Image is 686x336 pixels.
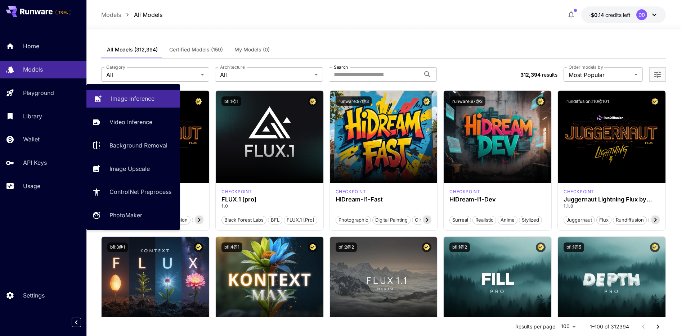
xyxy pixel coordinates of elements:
p: Results per page [515,323,555,330]
p: Library [23,112,42,121]
p: checkpoint [449,189,480,195]
div: -$0.1358 [588,11,631,19]
p: PhotoMaker [109,211,142,219]
span: Photographic [336,217,371,224]
button: bfl:2@2 [336,242,357,252]
span: rundiffusion [613,217,646,224]
button: Certified Model – Vetted for best performance and includes a commercial license. [308,96,318,106]
button: bfl:1@2 [449,242,470,252]
div: FLUX.1 D [564,189,594,195]
h3: FLUX.1 [pro] [221,196,318,203]
span: Digital Painting [373,217,410,224]
button: Certified Model – Vetted for best performance and includes a commercial license. [536,242,546,252]
p: ControlNet Preprocess [109,187,171,196]
span: Realistic [473,217,496,224]
div: 100 [558,321,578,332]
span: All [220,71,311,79]
button: Certified Model – Vetted for best performance and includes a commercial license. [650,96,660,106]
a: Video Inference [86,113,180,131]
button: rundiffusion:110@101 [564,96,612,106]
button: bfl:1@5 [564,242,584,252]
p: checkpoint [564,189,594,195]
h3: HiDream-I1-Fast [336,196,432,203]
p: Models [101,10,121,19]
button: runware:97@3 [336,96,372,106]
div: Collapse sidebar [77,316,86,329]
a: ControlNet Preprocess [86,183,180,201]
p: Settings [23,291,45,300]
p: API Keys [23,158,47,167]
h3: Juggernaut Lightning Flux by RunDiffusion [564,196,660,203]
label: Search [334,64,348,70]
span: results [542,72,557,78]
p: Image Upscale [109,164,150,173]
span: BFL [268,217,282,224]
button: Go to next page [651,319,665,334]
button: bfl:3@1 [107,242,128,252]
button: Certified Model – Vetted for best performance and includes a commercial license. [536,96,546,106]
span: My Models (0) [234,46,270,53]
span: TRIAL [56,10,71,15]
span: Add your payment card to enable full platform functionality. [55,8,71,17]
p: Wallet [23,135,40,144]
span: Cinematic [412,217,439,224]
p: Models [23,65,43,74]
span: All [106,71,198,79]
p: 1.0 [221,203,318,209]
div: HiDream Fast [336,189,366,195]
div: HiDream Dev [449,189,480,195]
span: flux [597,217,611,224]
span: Black Forest Labs [222,217,266,224]
p: Home [23,42,39,50]
nav: breadcrumb [101,10,162,19]
a: Image Upscale [86,160,180,177]
span: schnell [649,217,670,224]
button: bfl:1@1 [221,96,241,106]
span: Stylized [519,217,542,224]
p: Video Inference [109,118,152,126]
p: Playground [23,88,54,97]
span: Surreal [450,217,471,224]
button: Open more filters [653,70,662,79]
button: -$0.1358 [581,6,666,23]
button: Certified Model – Vetted for best performance and includes a commercial license. [422,96,431,106]
button: Certified Model – Vetted for best performance and includes a commercial license. [194,96,203,106]
button: Collapse sidebar [72,318,81,327]
p: 1–100 of 312394 [590,323,629,330]
p: checkpoint [336,189,366,195]
div: fluxpro [221,189,252,195]
button: runware:97@2 [449,96,485,106]
button: bfl:4@1 [221,242,242,252]
button: Certified Model – Vetted for best performance and includes a commercial license. [650,242,660,252]
span: 312,394 [520,72,541,78]
span: Most Popular [569,71,631,79]
span: credits left [605,12,631,18]
label: Architecture [220,64,245,70]
a: Image Inference [86,90,180,108]
p: checkpoint [221,189,252,195]
label: Category [106,64,125,70]
p: Usage [23,182,40,190]
span: Anime [498,217,517,224]
span: All Models (312,394) [107,46,158,53]
span: juggernaut [564,217,595,224]
button: Certified Model – Vetted for best performance and includes a commercial license. [194,242,203,252]
h3: HiDream-I1-Dev [449,196,546,203]
button: Certified Model – Vetted for best performance and includes a commercial license. [308,242,318,252]
div: DD [636,9,647,20]
span: -$0.14 [588,12,605,18]
p: Image Inference [111,94,154,103]
p: 1.1.0 [564,203,660,209]
a: Background Removal [86,137,180,154]
span: Certified Models (159) [169,46,223,53]
button: Certified Model – Vetted for best performance and includes a commercial license. [422,242,431,252]
p: All Models [134,10,162,19]
span: FLUX.1 [pro] [284,217,317,224]
a: PhotoMaker [86,206,180,224]
label: Order models by [569,64,603,70]
p: Background Removal [109,141,167,150]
